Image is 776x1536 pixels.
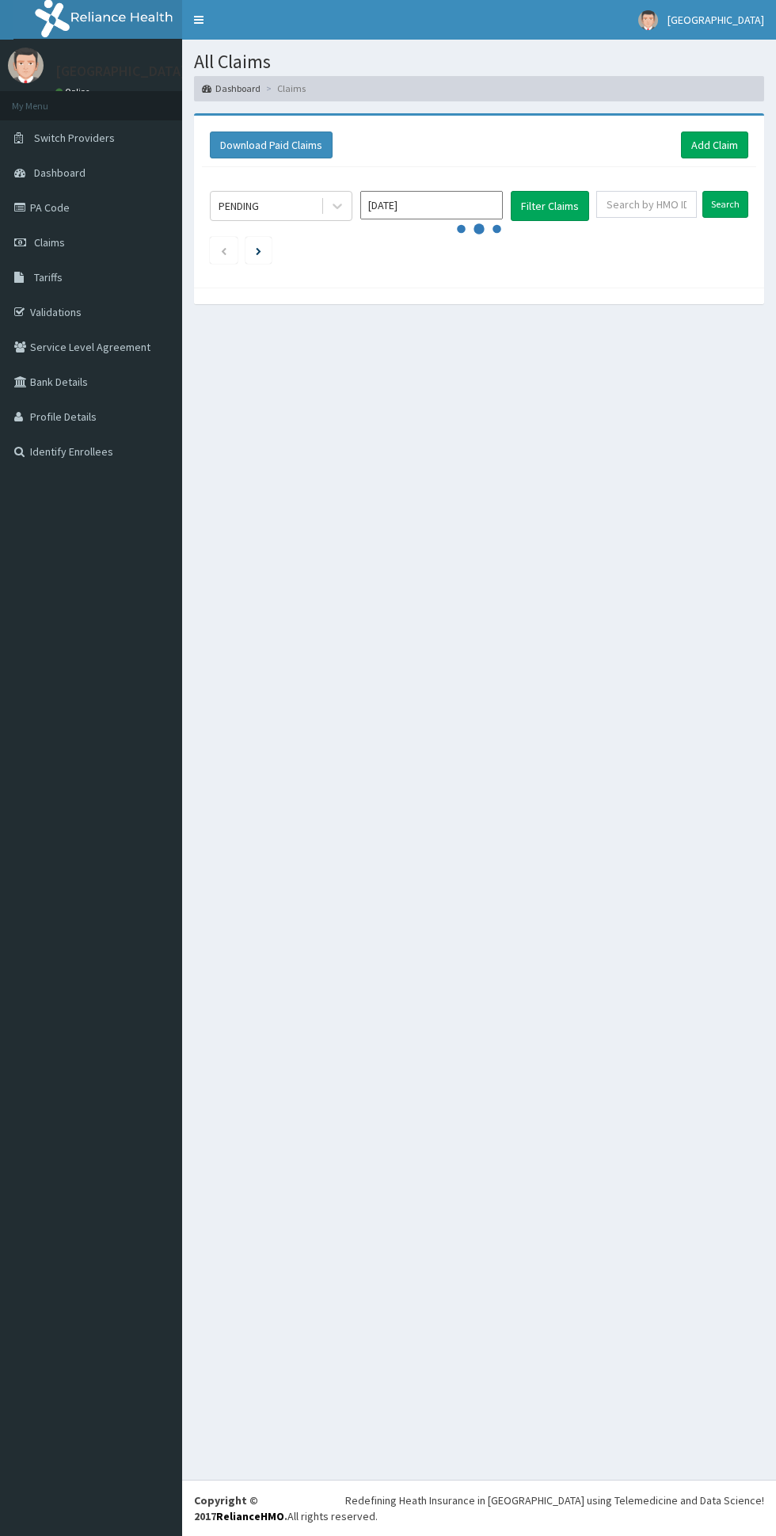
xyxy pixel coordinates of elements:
[34,270,63,284] span: Tariffs
[194,51,764,72] h1: All Claims
[668,13,764,27] span: [GEOGRAPHIC_DATA]
[55,64,186,78] p: [GEOGRAPHIC_DATA]
[34,131,115,145] span: Switch Providers
[55,86,93,97] a: Online
[34,166,86,180] span: Dashboard
[219,198,259,214] div: PENDING
[220,243,227,257] a: Previous page
[638,10,658,30] img: User Image
[345,1492,764,1508] div: Redefining Heath Insurance in [GEOGRAPHIC_DATA] using Telemedicine and Data Science!
[182,1480,776,1536] footer: All rights reserved.
[194,1493,287,1523] strong: Copyright © 2017 .
[702,191,748,218] input: Search
[262,82,306,95] li: Claims
[256,243,261,257] a: Next page
[34,235,65,250] span: Claims
[8,48,44,83] img: User Image
[360,191,503,219] input: Select Month and Year
[216,1509,284,1523] a: RelianceHMO
[455,205,503,253] svg: audio-loading
[596,191,697,218] input: Search by HMO ID
[202,82,261,95] a: Dashboard
[681,131,748,158] a: Add Claim
[210,131,333,158] button: Download Paid Claims
[511,191,589,221] button: Filter Claims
